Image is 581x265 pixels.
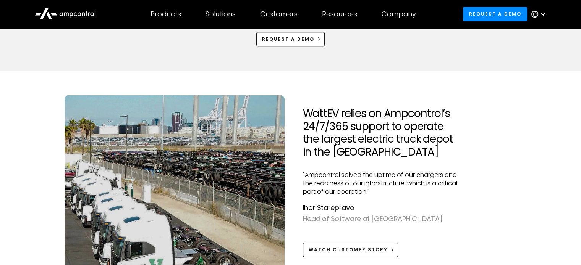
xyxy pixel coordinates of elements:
[256,32,325,46] a: Request a demo
[303,202,467,214] div: Ihor Starepravo
[303,243,398,257] a: Watch Customer Story
[260,10,298,18] div: Customers
[151,10,181,18] div: Products
[382,10,416,18] div: Company
[206,10,236,18] div: Solutions
[322,10,357,18] div: Resources
[303,107,467,158] h2: WattEV relies on Ampcontrol’s 24/7/365 support to operate the largest electric truck depot in the...
[309,246,388,253] div: Watch Customer Story
[262,36,314,43] div: Request a demo
[463,7,527,21] a: Request a demo
[303,214,467,225] div: Head of Software at [GEOGRAPHIC_DATA]
[303,171,467,196] p: "Ampcontrol solved the uptime of our chargers and the readiness of our infrastructure, which is a...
